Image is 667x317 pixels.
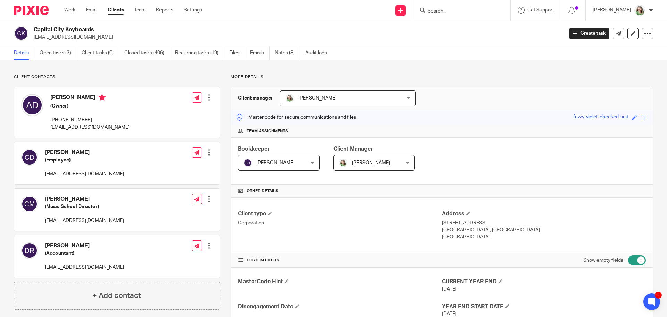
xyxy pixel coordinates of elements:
div: 2 [655,292,662,299]
h4: [PERSON_NAME] [45,149,124,156]
img: svg%3E [21,149,38,166]
a: Closed tasks (406) [124,46,170,60]
i: Primary [99,94,106,101]
a: Files [229,46,245,60]
span: [PERSON_NAME] [352,160,390,165]
img: svg%3E [21,94,43,116]
h4: [PERSON_NAME] [45,196,124,203]
img: svg%3E [21,196,38,212]
p: [EMAIL_ADDRESS][DOMAIN_NAME] [45,264,124,271]
h5: (Owner) [50,103,130,110]
img: KC%20Photo.jpg [286,94,294,102]
span: [PERSON_NAME] [256,160,295,165]
span: [PERSON_NAME] [298,96,337,101]
h4: CUSTOM FIELDS [238,257,442,263]
h4: + Add contact [92,290,141,301]
img: svg%3E [21,242,38,259]
span: [DATE] [442,287,456,292]
label: Show empty fields [583,257,623,264]
a: Settings [184,7,202,14]
a: Work [64,7,75,14]
h4: MasterCode Hint [238,278,442,285]
p: [PERSON_NAME] [593,7,631,14]
h4: [PERSON_NAME] [50,94,130,103]
a: Team [134,7,146,14]
div: fuzzy-violet-checked-suit [573,113,628,121]
input: Search [427,8,489,15]
p: More details [231,74,653,80]
a: Audit logs [305,46,332,60]
span: Get Support [527,8,554,13]
img: svg%3E [244,159,252,167]
h4: Client type [238,210,442,217]
p: [EMAIL_ADDRESS][DOMAIN_NAME] [45,171,124,177]
a: Reports [156,7,173,14]
img: KC%20Photo.jpg [634,5,645,16]
h5: (Employee) [45,157,124,164]
a: Clients [108,7,124,14]
img: svg%3E [14,26,28,41]
h2: Capital City Keyboards [34,26,454,33]
p: [PHONE_NUMBER] [50,117,130,124]
p: [GEOGRAPHIC_DATA] [442,233,646,240]
p: [GEOGRAPHIC_DATA], [GEOGRAPHIC_DATA] [442,227,646,233]
a: Recurring tasks (19) [175,46,224,60]
p: [EMAIL_ADDRESS][DOMAIN_NAME] [45,217,124,224]
p: [EMAIL_ADDRESS][DOMAIN_NAME] [50,124,130,131]
p: [EMAIL_ADDRESS][DOMAIN_NAME] [34,34,559,41]
a: Create task [569,28,609,39]
a: Open tasks (3) [40,46,76,60]
a: Details [14,46,34,60]
p: Master code for secure communications and files [236,114,356,121]
h4: Disengagement Date [238,303,442,310]
a: Emails [250,46,270,60]
a: Email [86,7,97,14]
p: Corporation [238,220,442,227]
h5: (Music School Director) [45,203,124,210]
span: Team assignments [247,128,288,134]
h3: Client manager [238,95,273,102]
span: [DATE] [442,311,456,316]
span: Other details [247,188,278,194]
h4: Address [442,210,646,217]
span: Bookkeeper [238,146,270,152]
h5: (Accountant) [45,250,124,257]
h4: [PERSON_NAME] [45,242,124,249]
a: Notes (8) [275,46,300,60]
p: [STREET_ADDRESS] [442,220,646,227]
img: KC%20Photo.jpg [339,159,347,167]
a: Client tasks (0) [82,46,119,60]
h4: YEAR END START DATE [442,303,646,310]
span: Client Manager [333,146,373,152]
p: Client contacts [14,74,220,80]
h4: CURRENT YEAR END [442,278,646,285]
img: Pixie [14,6,49,15]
